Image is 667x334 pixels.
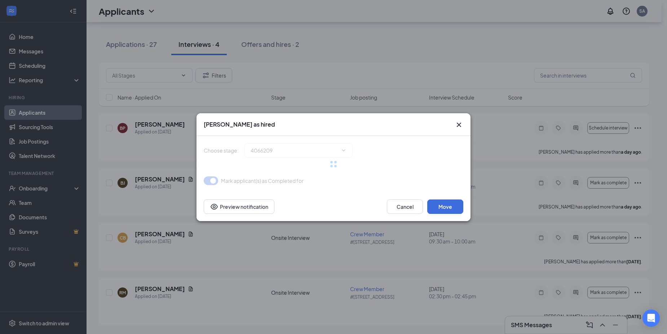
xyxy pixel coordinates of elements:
div: Open Intercom Messenger [642,309,660,327]
button: Close [455,120,463,129]
h3: [PERSON_NAME] as hired [204,120,275,128]
button: Cancel [387,199,423,214]
svg: Cross [455,120,463,129]
button: Move [427,199,463,214]
svg: Eye [210,202,218,211]
button: Preview notificationEye [204,199,274,214]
